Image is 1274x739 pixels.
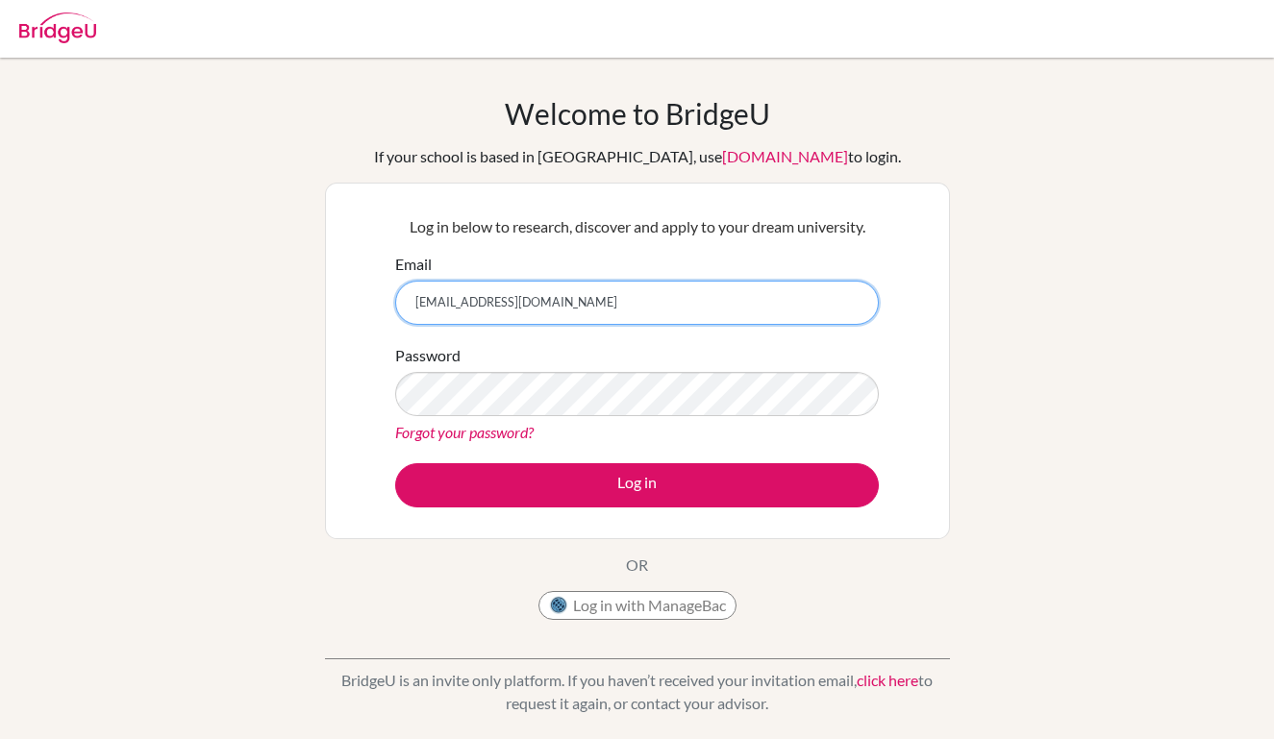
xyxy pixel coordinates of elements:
[395,215,879,238] p: Log in below to research, discover and apply to your dream university.
[857,671,918,689] a: click here
[505,96,770,131] h1: Welcome to BridgeU
[325,669,950,715] p: BridgeU is an invite only platform. If you haven’t received your invitation email, to request it ...
[395,253,432,276] label: Email
[374,145,901,168] div: If your school is based in [GEOGRAPHIC_DATA], use to login.
[722,147,848,165] a: [DOMAIN_NAME]
[19,12,96,43] img: Bridge-U
[626,554,648,577] p: OR
[395,423,534,441] a: Forgot your password?
[395,344,461,367] label: Password
[538,591,737,620] button: Log in with ManageBac
[395,463,879,507] button: Log in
